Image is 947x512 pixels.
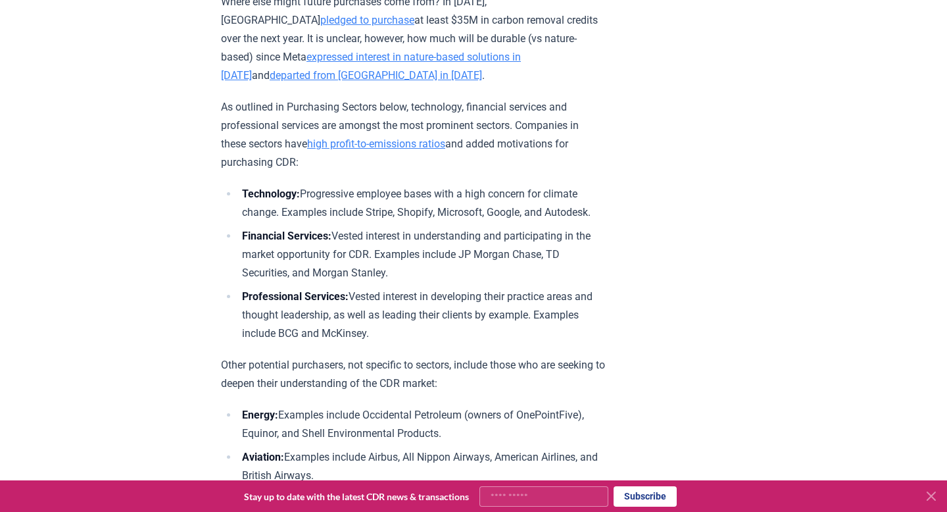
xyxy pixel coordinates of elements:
[238,448,606,485] li: Examples include Airbus, All Nippon Airways, American Airlines, and British Airways.
[270,69,482,82] a: departed from [GEOGRAPHIC_DATA] in [DATE]
[242,451,284,463] strong: Aviation:
[307,138,445,150] a: high profit-to-emissions ratios
[320,14,414,26] a: pledged to purchase
[242,188,300,200] strong: Technology:
[221,51,521,82] a: expressed interest in nature-based solutions in [DATE]
[242,409,278,421] strong: Energy:
[221,98,606,172] p: As outlined in Purchasing Sectors below, technology, financial services and professional services...
[242,230,331,242] strong: Financial Services:
[238,406,606,443] li: Examples include Occidental Petroleum (owners of OnePointFive), Equinor, and Shell Environmental ...
[221,356,606,393] p: Other potential purchasers, not specific to sectors, include those who are seeking to deepen thei...
[238,288,606,343] li: Vested interest in developing their practice areas and thought leadership, as well as leading the...
[242,290,349,303] strong: Professional Services:
[238,227,606,282] li: Vested interest in understanding and participating in the market opportunity for CDR. Examples in...
[238,185,606,222] li: Progressive employee bases with a high concern for climate change. Examples include Stripe, Shopi...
